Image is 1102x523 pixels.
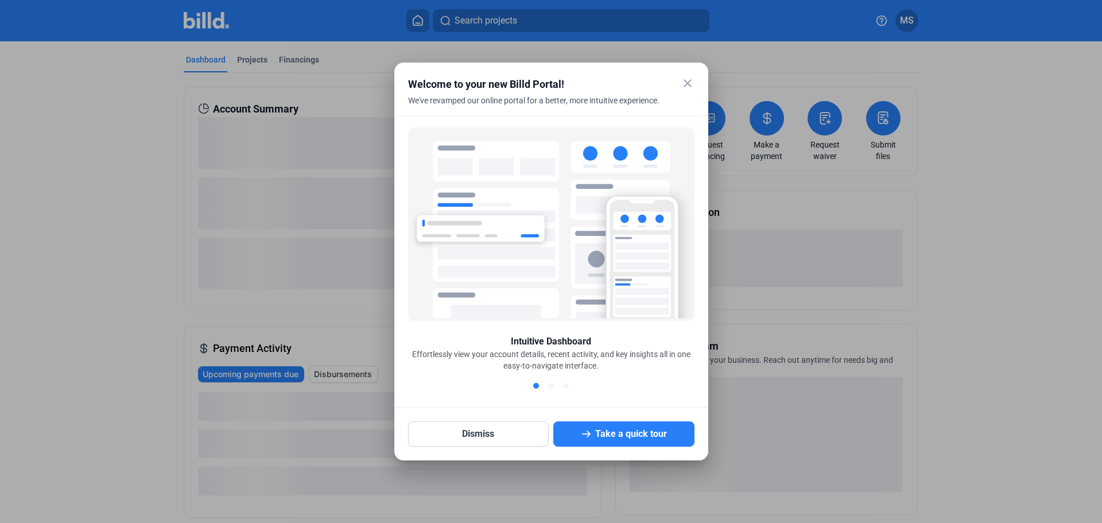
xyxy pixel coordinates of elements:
[408,421,549,447] button: Dismiss
[408,95,666,120] div: We've revamped our online portal for a better, more intuitive experience.
[681,76,694,90] mat-icon: close
[408,76,666,92] div: Welcome to your new Billd Portal!
[511,335,591,348] div: Intuitive Dashboard
[408,348,694,371] div: Effortlessly view your account details, recent activity, and key insights all in one easy-to-navi...
[553,421,694,447] button: Take a quick tour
